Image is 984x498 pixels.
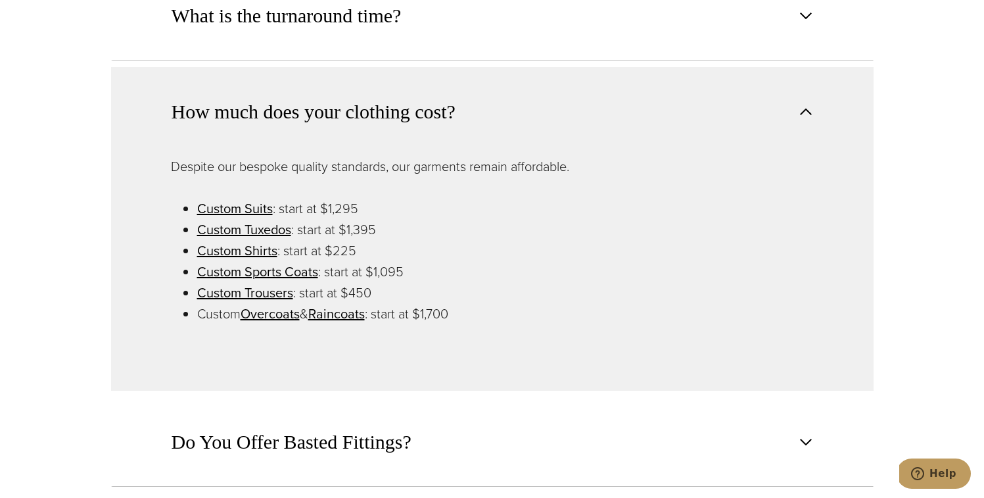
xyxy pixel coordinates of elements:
a: Custom Trousers [197,283,293,303]
span: How much does your clothing cost? [172,97,456,126]
iframe: Opens a widget where you can chat to one of our agents [899,459,971,491]
a: Custom Suits [197,199,273,218]
li: : start at $450 [197,282,814,303]
li: Custom & : start at $1,700 [197,303,814,324]
a: Overcoats [241,304,300,324]
div: How much does your clothing cost? [111,156,874,391]
button: How much does your clothing cost? [111,67,874,156]
li: : start at $1,095 [197,261,814,282]
p: Despite our bespoke quality standards, our garments remain affordable. [171,156,814,177]
li: : start at $1,395 [197,219,814,240]
a: Custom Shirts [197,241,277,261]
li: : start at $1,295 [197,198,814,219]
a: Raincoats [308,304,365,324]
a: Custom Sports Coats [197,262,318,282]
button: Do You Offer Basted Fittings? [111,397,874,487]
li: : start at $225 [197,240,814,261]
span: What is the turnaround time? [172,1,402,30]
a: Custom Tuxedos [197,220,291,239]
span: Do You Offer Basted Fittings? [172,428,411,457]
